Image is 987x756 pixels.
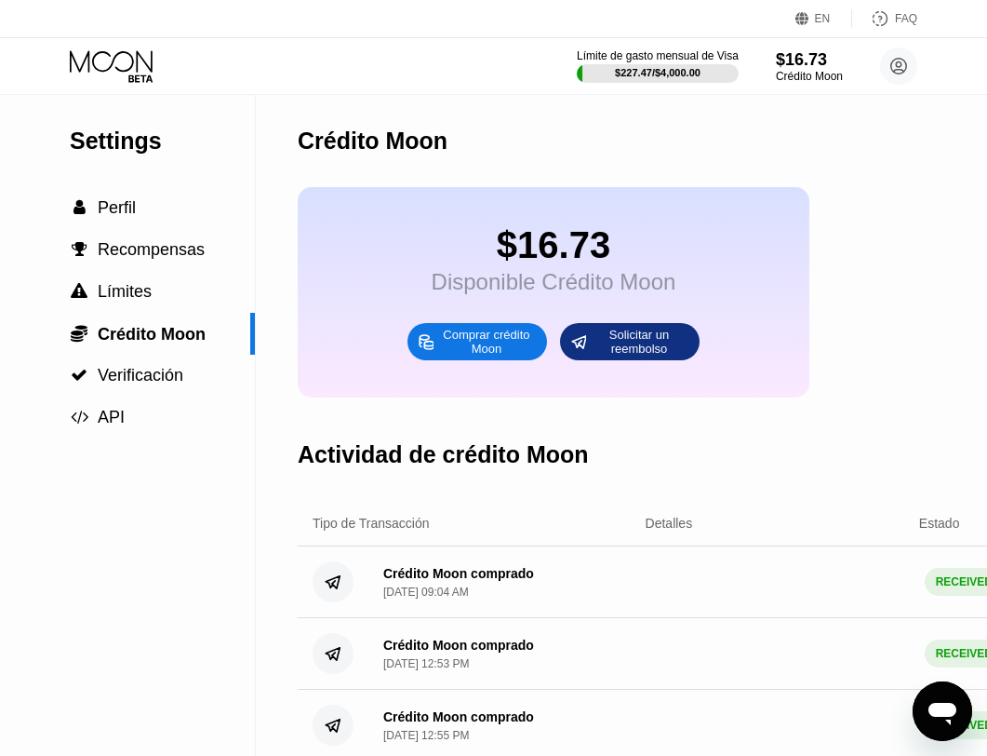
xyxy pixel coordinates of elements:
div: Solicitar un reembolso [588,327,690,357]
div: [DATE] 12:53 PM [383,657,469,670]
iframe: Botón para iniciar la ventana de mensajería [913,682,972,741]
div: Comprar crédito Moon [435,327,538,357]
span: API [98,408,125,426]
span:  [71,283,87,300]
div: [DATE] 12:55 PM [383,729,469,742]
div: $16.73 [432,224,676,266]
div: Disponible Crédito Moon [432,269,676,295]
div: Detalles [646,516,693,531]
div: Crédito Moon [776,70,843,83]
span:  [72,241,87,258]
span: Recompensas [98,240,205,259]
div: Comprar crédito Moon [407,323,547,360]
div: [DATE] 09:04 AM [383,586,469,599]
span: Perfil [98,198,136,217]
div:  [70,409,88,425]
div: Settings [70,128,255,155]
div: Tipo de Transacción [313,516,430,531]
div:  [70,283,88,300]
div: $16.73Crédito Moon [776,50,843,83]
div:  [70,367,88,384]
div: Crédito Moon [298,128,447,155]
div: FAQ [895,12,917,25]
span: Límites [98,282,152,301]
div: Actividad de crédito Moon [298,441,589,468]
div: Límite de gasto mensual de Visa$227.47/$4,000.00 [577,49,739,83]
div: EN [815,12,831,25]
div: Crédito Moon comprado [383,566,534,581]
div: FAQ [852,9,917,28]
div: Crédito Moon comprado [383,709,534,724]
span:  [71,367,87,384]
span:  [73,199,86,216]
span:  [71,324,87,343]
div: $227.47 / $4,000.00 [615,67,700,78]
div: Límite de gasto mensual de Visa [577,49,739,62]
div: $16.73 [776,50,843,70]
div: Estado [919,516,960,531]
span: Verificación [98,366,183,385]
div: Solicitar un reembolso [560,323,700,360]
div:  [70,199,88,216]
div: Crédito Moon comprado [383,638,534,653]
div:  [70,324,88,343]
div:  [70,241,88,258]
div: EN [795,9,852,28]
span: Crédito Moon [98,325,206,344]
span:  [71,409,88,425]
